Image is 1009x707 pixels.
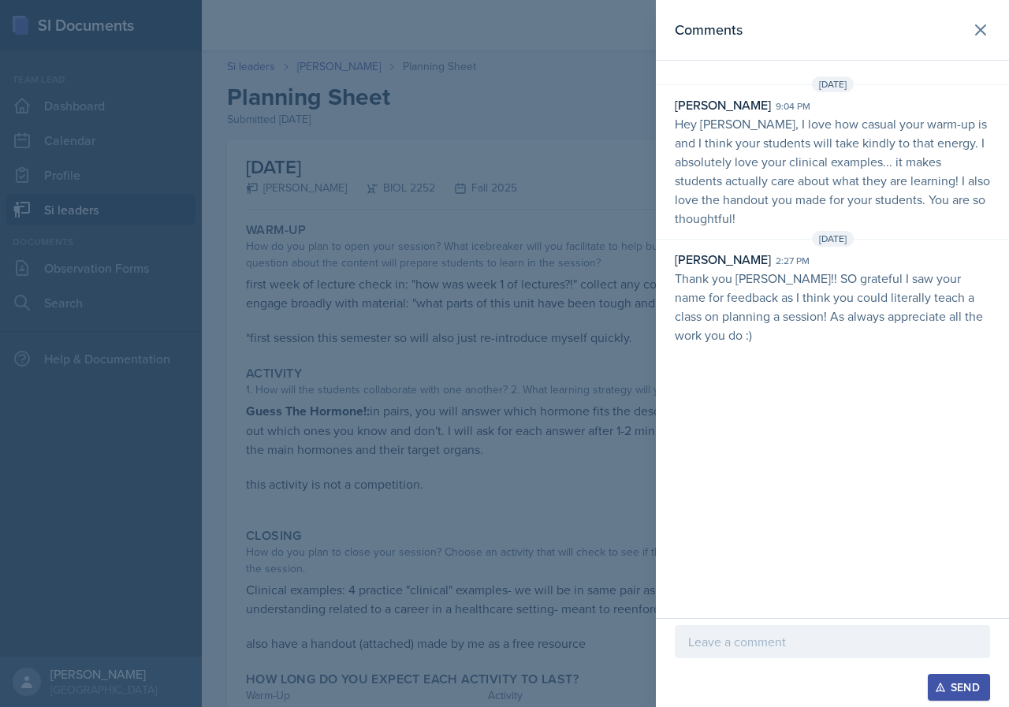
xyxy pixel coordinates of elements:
[938,681,980,694] div: Send
[776,99,810,113] div: 9:04 pm
[675,114,990,228] p: Hey [PERSON_NAME], I love how casual your warm-up is and I think your students will take kindly t...
[675,269,990,344] p: Thank you [PERSON_NAME]!! SO grateful I saw your name for feedback as I think you could literally...
[812,76,854,92] span: [DATE]
[675,95,771,114] div: [PERSON_NAME]
[675,19,743,41] h2: Comments
[776,254,810,268] div: 2:27 pm
[812,231,854,247] span: [DATE]
[675,250,771,269] div: [PERSON_NAME]
[928,674,990,701] button: Send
